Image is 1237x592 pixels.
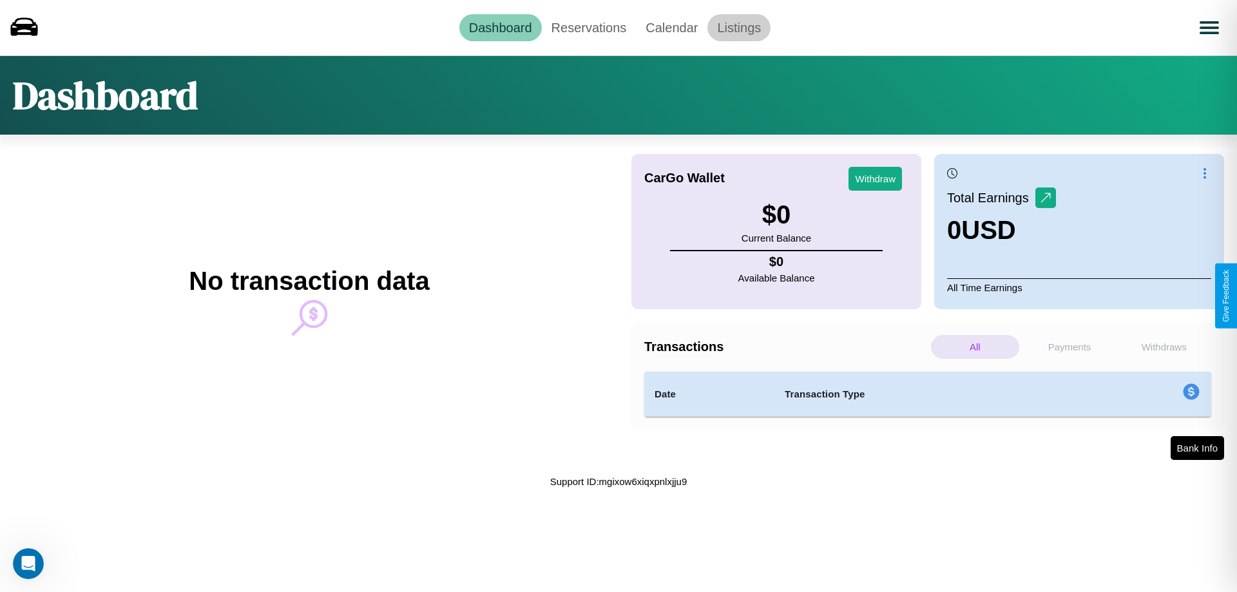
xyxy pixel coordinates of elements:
[1191,10,1227,46] button: Open menu
[931,335,1019,359] p: All
[849,167,902,191] button: Withdraw
[550,473,687,490] p: Support ID: mgixow6xiqxpnlxjju9
[742,229,811,247] p: Current Balance
[459,14,542,41] a: Dashboard
[947,186,1035,209] p: Total Earnings
[1222,270,1231,322] div: Give Feedback
[644,339,928,354] h4: Transactions
[189,267,429,296] h2: No transaction data
[1171,436,1224,460] button: Bank Info
[644,372,1211,417] table: simple table
[1026,335,1114,359] p: Payments
[707,14,771,41] a: Listings
[1120,335,1208,359] p: Withdraws
[13,548,44,579] iframe: Intercom live chat
[636,14,707,41] a: Calendar
[738,269,815,287] p: Available Balance
[947,216,1056,245] h3: 0 USD
[738,254,815,269] h4: $ 0
[644,171,725,186] h4: CarGo Wallet
[742,200,811,229] h3: $ 0
[655,387,764,402] h4: Date
[542,14,637,41] a: Reservations
[947,278,1211,296] p: All Time Earnings
[785,387,1077,402] h4: Transaction Type
[13,69,198,122] h1: Dashboard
